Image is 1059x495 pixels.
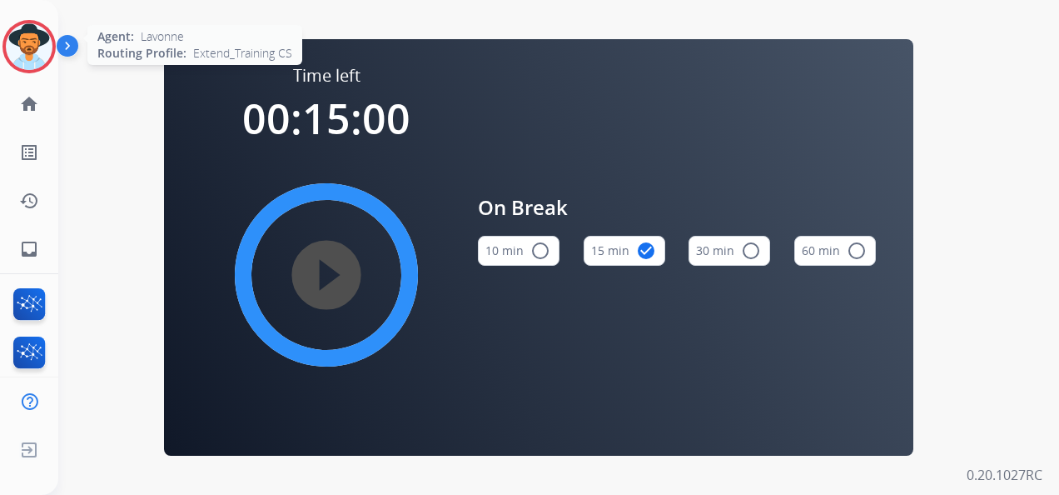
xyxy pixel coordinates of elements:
mat-icon: play_circle_filled [316,265,336,285]
span: Lavonne [141,28,184,45]
img: avatar [6,23,52,70]
button: 30 min [689,236,770,266]
mat-icon: radio_button_unchecked [741,241,761,261]
mat-icon: radio_button_unchecked [847,241,867,261]
button: 10 min [478,236,559,266]
mat-icon: home [19,94,39,114]
span: Time left [293,64,360,87]
p: 0.20.1027RC [967,465,1042,485]
mat-icon: check_circle [636,241,656,261]
mat-icon: list_alt [19,142,39,162]
span: Extend_Training CS [193,45,292,62]
button: 60 min [794,236,876,266]
button: 15 min [584,236,665,266]
mat-icon: radio_button_unchecked [530,241,550,261]
mat-icon: history [19,191,39,211]
mat-icon: inbox [19,239,39,259]
span: Agent: [97,28,134,45]
span: Routing Profile: [97,45,186,62]
span: On Break [478,192,876,222]
span: 00:15:00 [242,90,410,147]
